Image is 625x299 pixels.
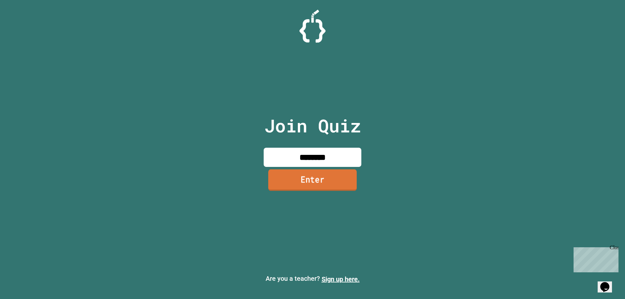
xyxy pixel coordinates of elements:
a: Sign up here. [322,275,360,283]
a: Enter [268,169,357,191]
p: Join Quiz [264,112,361,139]
div: Chat with us now!Close [3,3,45,41]
img: Logo.svg [299,10,326,43]
iframe: chat widget [598,273,618,292]
iframe: chat widget [571,245,618,272]
p: Are you a teacher? [5,274,620,284]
